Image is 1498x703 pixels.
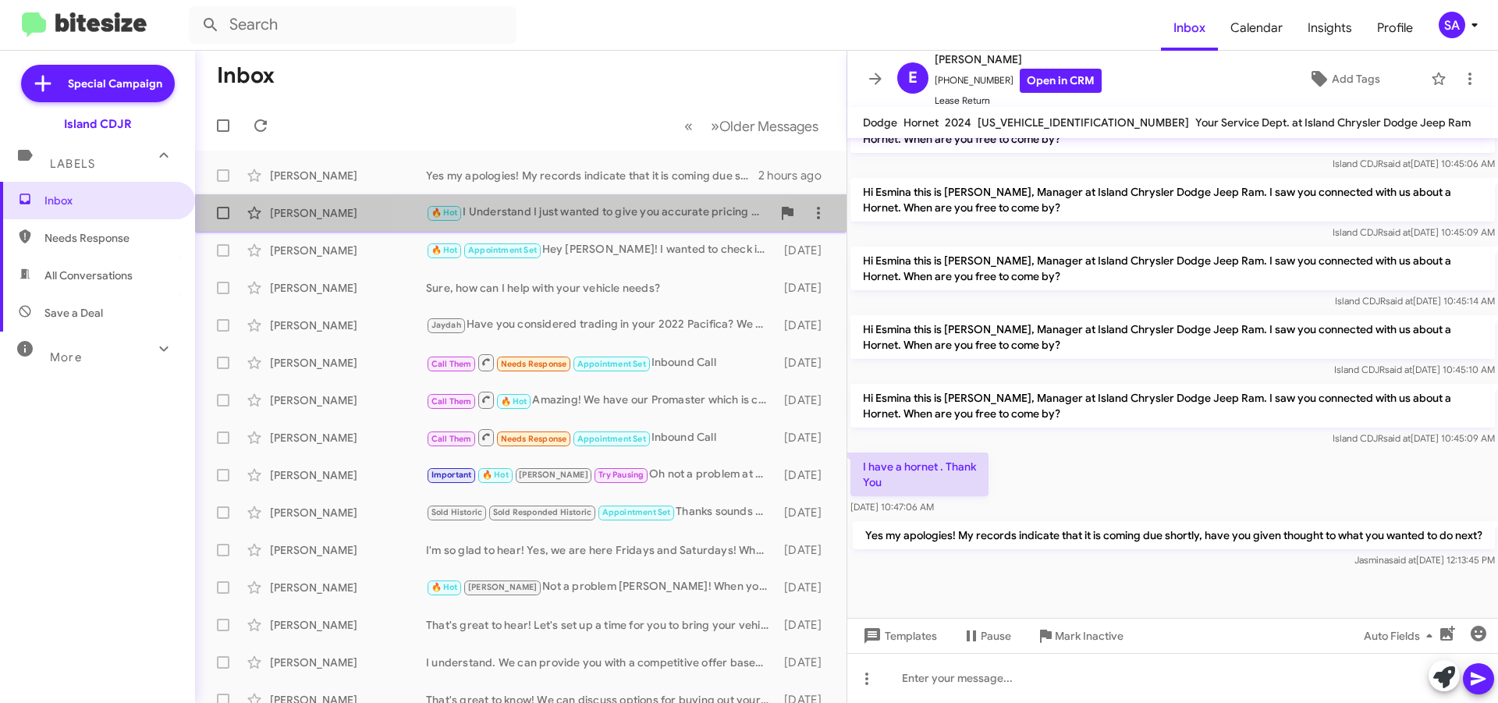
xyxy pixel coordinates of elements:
span: [DATE] 10:47:06 AM [850,501,934,513]
span: Needs Response [44,230,177,246]
span: Call Them [431,434,472,444]
p: Yes my apologies! My records indicate that it is coming due shortly, have you given thought to wh... [853,521,1495,549]
div: I understand. We can provide you with a competitive offer based on your vehicle's condition and m... [426,655,776,670]
span: Older Messages [719,118,818,135]
span: Inbox [44,193,177,208]
span: « [684,116,693,136]
div: [PERSON_NAME] [270,205,426,221]
a: Insights [1295,5,1365,51]
span: 2024 [945,115,971,130]
span: Pause [981,622,1011,650]
span: Island CDJR [DATE] 10:45:09 AM [1333,226,1495,238]
span: said at [1383,158,1411,169]
div: SA [1439,12,1465,38]
span: Hornet [903,115,939,130]
div: [PERSON_NAME] [270,280,426,296]
div: That's great to hear! Let's set up a time for you to bring your vehicle in. When are you available? [426,617,776,633]
div: Sure, how can I help with your vehicle needs? [426,280,776,296]
span: E [908,66,918,91]
span: Inbox [1161,5,1218,51]
button: Auto Fields [1351,622,1451,650]
div: [PERSON_NAME] [270,430,426,446]
a: Profile [1365,5,1425,51]
a: Special Campaign [21,65,175,102]
span: [PERSON_NAME] [519,470,588,480]
span: [US_VEHICLE_IDENTIFICATION_NUMBER] [978,115,1189,130]
span: said at [1385,364,1412,375]
span: Island CDJR [DATE] 10:45:14 AM [1335,295,1495,307]
div: 2 hours ago [758,168,834,183]
p: Hi Esmina this is [PERSON_NAME], Manager at Island Chrysler Dodge Jeep Ram. I saw you connected w... [850,178,1495,222]
div: [DATE] [776,542,834,558]
div: I'm so glad to hear! Yes, we are here Fridays and Saturdays! When would be best for you? [426,542,776,558]
a: Calendar [1218,5,1295,51]
span: Call Them [431,359,472,369]
p: Hi Esmina this is [PERSON_NAME], Manager at Island Chrysler Dodge Jeep Ram. I saw you connected w... [850,384,1495,428]
div: Thanks sounds good! See you then [426,503,776,521]
a: Open in CRM [1020,69,1102,93]
h1: Inbox [217,63,275,88]
span: More [50,350,82,364]
div: [PERSON_NAME] [270,243,426,258]
p: Hi Esmina this is [PERSON_NAME], Manager at Island Chrysler Dodge Jeep Ram. I saw you connected w... [850,315,1495,359]
div: Island CDJR [64,116,132,132]
span: » [711,116,719,136]
span: Your Service Dept. at Island Chrysler Dodge Jeep Ram [1195,115,1471,130]
span: Mark Inactive [1055,622,1123,650]
span: Jasmina [DATE] 12:13:45 PM [1354,554,1495,566]
div: [DATE] [776,318,834,333]
span: said at [1389,554,1416,566]
button: Pause [950,622,1024,650]
span: said at [1383,432,1411,444]
div: [PERSON_NAME] [270,505,426,520]
span: Jaydah [431,320,461,330]
span: Add Tags [1332,65,1380,93]
span: Special Campaign [68,76,162,91]
span: Sold Responded Historic [493,507,592,517]
span: Dodge [863,115,897,130]
div: [DATE] [776,655,834,670]
span: Save a Deal [44,305,103,321]
span: Island CDJR [DATE] 10:45:09 AM [1333,432,1495,444]
button: Next [701,110,828,142]
span: 🔥 Hot [431,245,458,255]
input: Search [189,6,516,44]
div: [PERSON_NAME] [270,467,426,483]
span: 🔥 Hot [501,396,527,407]
div: Yes my apologies! My records indicate that it is coming due shortly, have you given thought to wh... [426,168,758,183]
span: said at [1383,226,1411,238]
p: I have a hornet . Thank You [850,453,989,496]
div: Inbound Call [426,428,776,447]
span: Lease Return [935,93,1102,108]
div: [DATE] [776,580,834,595]
span: Try Pausing [598,470,644,480]
div: [PERSON_NAME] [270,655,426,670]
div: [DATE] [776,243,834,258]
span: [PERSON_NAME] [468,582,538,592]
div: Hey [PERSON_NAME]! I wanted to check in and see if you were still in the market for a new vehicle... [426,241,776,259]
span: Needs Response [501,434,567,444]
span: Appointment Set [577,359,646,369]
div: [PERSON_NAME] [270,542,426,558]
span: 🔥 Hot [482,470,509,480]
div: Not a problem [PERSON_NAME]! When you are in the market to sell or purchase a new vehicle, I am h... [426,578,776,596]
div: [PERSON_NAME] [270,355,426,371]
button: Templates [847,622,950,650]
div: [PERSON_NAME] [270,168,426,183]
div: [DATE] [776,280,834,296]
span: [PHONE_NUMBER] [935,69,1102,93]
span: All Conversations [44,268,133,283]
div: [PERSON_NAME] [270,318,426,333]
span: Island CDJR [DATE] 10:45:06 AM [1333,158,1495,169]
p: Hi Esmina this is [PERSON_NAME], Manager at Island Chrysler Dodge Jeep Ram. I saw you connected w... [850,247,1495,290]
span: 🔥 Hot [431,208,458,218]
div: [DATE] [776,430,834,446]
button: Mark Inactive [1024,622,1136,650]
span: Auto Fields [1364,622,1439,650]
div: Oh not a problem at all [PERSON_NAME] I completely understand! I am here to help when you are ready! [426,466,776,484]
div: [DATE] [776,505,834,520]
div: Amazing! We have our Promaster which is comparable to the Ford Transit! When are you able to stop... [426,390,776,410]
